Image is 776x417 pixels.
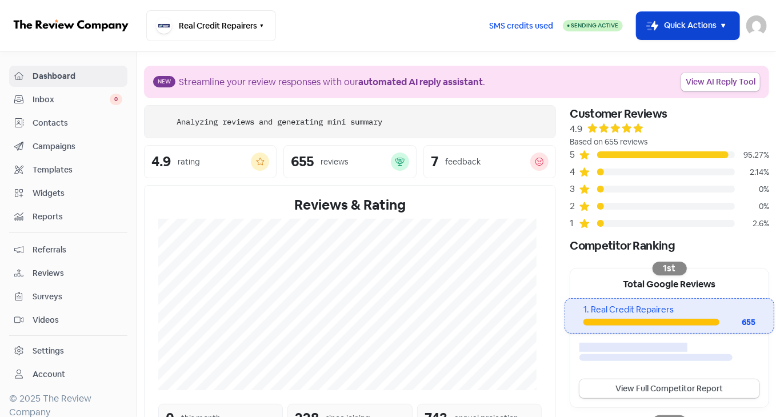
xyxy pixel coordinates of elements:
[637,12,739,39] button: Quick Actions
[151,155,171,169] div: 4.9
[33,244,122,256] span: Referrals
[570,122,582,136] div: 4.9
[570,182,579,196] div: 3
[33,141,122,153] span: Campaigns
[146,10,276,41] button: Real Credit Repairers
[579,379,759,398] a: View Full Competitor Report
[570,105,769,122] div: Customer Reviews
[9,206,127,227] a: Reports
[158,195,542,215] div: Reviews & Rating
[9,340,127,362] a: Settings
[33,187,122,199] span: Widgets
[570,268,769,298] div: Total Google Reviews
[9,239,127,260] a: Referrals
[9,136,127,157] a: Campaigns
[358,76,483,88] b: automated AI reply assistant
[9,89,127,110] a: Inbox 0
[33,368,65,380] div: Account
[653,262,687,275] div: 1st
[719,316,755,328] div: 655
[735,149,769,161] div: 95.27%
[283,145,416,178] a: 655reviews
[9,159,127,181] a: Templates
[570,148,579,162] div: 5
[9,66,127,87] a: Dashboard
[563,19,623,33] a: Sending Active
[33,117,122,129] span: Contacts
[33,314,122,326] span: Videos
[735,166,769,178] div: 2.14%
[179,75,485,89] div: Streamline your review responses with our .
[291,155,314,169] div: 655
[583,303,755,316] div: 1. Real Credit Repairers
[570,165,579,179] div: 4
[570,216,579,230] div: 1
[489,20,553,32] span: SMS credits used
[735,218,769,230] div: 2.6%
[144,145,277,178] a: 4.9rating
[570,199,579,213] div: 2
[321,156,348,168] div: reviews
[33,267,122,279] span: Reviews
[33,345,64,357] div: Settings
[445,156,481,168] div: feedback
[681,73,760,91] a: View AI Reply Tool
[33,211,122,223] span: Reports
[33,94,110,106] span: Inbox
[431,155,438,169] div: 7
[9,310,127,331] a: Videos
[423,145,556,178] a: 7feedback
[110,94,122,105] span: 0
[746,15,767,36] img: User
[735,183,769,195] div: 0%
[9,286,127,307] a: Surveys
[33,291,122,303] span: Surveys
[33,164,122,176] span: Templates
[9,113,127,134] a: Contacts
[177,116,382,128] div: Analyzing reviews and generating mini summary
[735,201,769,212] div: 0%
[9,263,127,284] a: Reviews
[9,364,127,385] a: Account
[570,136,769,148] div: Based on 655 reviews
[9,183,127,204] a: Widgets
[153,76,175,87] span: New
[571,22,618,29] span: Sending Active
[33,70,122,82] span: Dashboard
[479,19,563,31] a: SMS credits used
[570,237,769,254] div: Competitor Ranking
[178,156,200,168] div: rating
